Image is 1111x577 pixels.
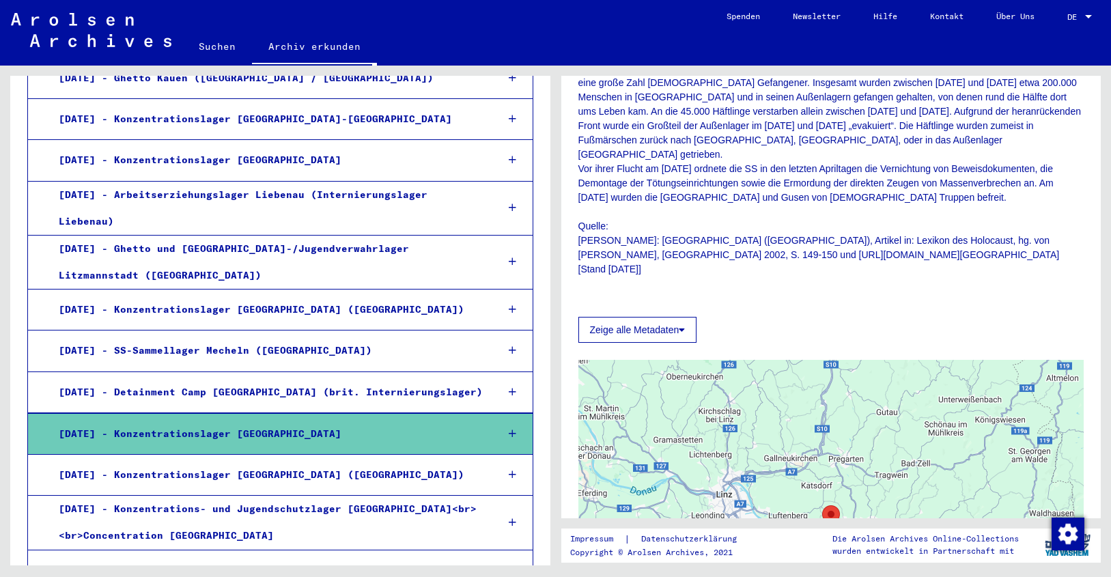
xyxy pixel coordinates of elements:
[48,182,486,235] div: [DATE] - Arbeitserziehungslager Liebenau (Internierungslager Liebenau)
[11,13,171,47] img: Arolsen_neg.svg
[1052,518,1084,550] img: Zustimmung ändern
[570,546,753,559] p: Copyright © Arolsen Archives, 2021
[1051,517,1084,550] div: Zustimmung ändern
[48,236,486,289] div: [DATE] - Ghetto und [GEOGRAPHIC_DATA]-/Jugendverwahrlager Litzmannstadt ([GEOGRAPHIC_DATA])
[182,30,252,63] a: Suchen
[578,317,697,343] button: Zeige alle Metadaten
[832,545,1019,557] p: wurden entwickelt in Partnerschaft mit
[48,379,486,406] div: [DATE] - Detainment Camp [GEOGRAPHIC_DATA] (brit. Internierungslager)
[48,65,486,92] div: [DATE] - Ghetto Kauen ([GEOGRAPHIC_DATA] / [GEOGRAPHIC_DATA])
[48,147,486,173] div: [DATE] - Konzentrationslager [GEOGRAPHIC_DATA]
[1042,528,1093,562] img: yv_logo.png
[570,532,753,546] div: |
[48,421,486,447] div: [DATE] - Konzentrationslager [GEOGRAPHIC_DATA]
[570,532,624,546] a: Impressum
[832,533,1019,545] p: Die Arolsen Archives Online-Collections
[1067,12,1082,22] span: DE
[822,505,840,531] div: Mauthausen Concentration Camp
[48,337,486,364] div: [DATE] - SS-Sammellager Mecheln ([GEOGRAPHIC_DATA])
[48,296,486,323] div: [DATE] - Konzentrationslager [GEOGRAPHIC_DATA] ([GEOGRAPHIC_DATA])
[630,532,753,546] a: Datenschutzerklärung
[48,462,486,488] div: [DATE] - Konzentrationslager [GEOGRAPHIC_DATA] ([GEOGRAPHIC_DATA])
[252,30,377,66] a: Archiv erkunden
[48,496,486,549] div: [DATE] - Konzentrations- und Jugendschutzlager [GEOGRAPHIC_DATA]<br><br>Concentration [GEOGRAPHIC...
[48,106,486,132] div: [DATE] - Konzentrationslager [GEOGRAPHIC_DATA]-[GEOGRAPHIC_DATA]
